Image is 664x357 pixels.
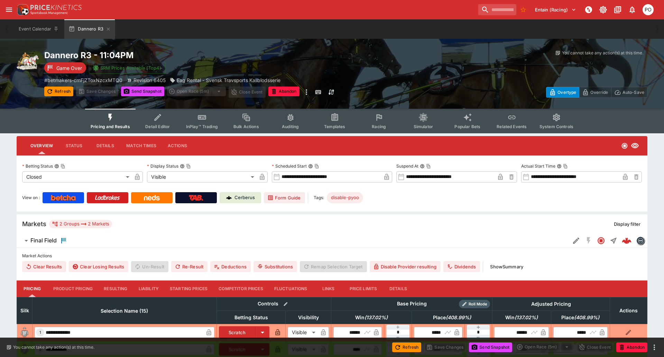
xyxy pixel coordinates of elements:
button: Philip OConnor [640,2,656,17]
button: Toggle light/dark mode [597,3,609,16]
button: Links [313,280,344,297]
button: more [650,343,658,351]
svg: Closed [597,236,605,245]
div: Eag Rental - Svensk Travsports Kallblodsserie [170,77,280,84]
div: Betting Target: cerberus [327,192,363,203]
button: Event Calendar [15,19,63,39]
button: Deductions [210,261,251,272]
div: 2 Groups 2 Markets [52,220,109,228]
span: Selection Name (15) [93,307,156,315]
button: Documentation [611,3,624,16]
button: Final Field [17,234,570,248]
a: 84795140-c72f-4b6a-a476-fddb1ca53ac0 [620,234,634,248]
span: System Controls [539,124,573,129]
span: Related Events [497,124,527,129]
span: Popular Bets [454,124,480,129]
h5: Markets [22,220,46,228]
h6: Final Field [30,237,57,244]
button: ShowSummary [486,261,527,272]
span: Roll Mode [466,301,490,307]
a: Form Guide [264,192,305,203]
button: Straight [607,234,620,247]
button: Refresh [44,87,73,96]
em: ( 137.02 %) [365,313,388,322]
button: Send Snapshot [469,342,512,352]
input: search [478,4,516,15]
span: disable-pyoo [327,194,363,201]
p: Overtype [557,89,576,96]
img: Sportsbook Management [30,11,68,15]
a: Cerberus [220,192,261,203]
button: Abandon [268,87,299,96]
p: You cannot take any action(s) at this time. [562,50,643,56]
button: Betting StatusCopy To Clipboard [54,164,59,169]
button: Select Tenant [531,4,580,15]
th: Actions [610,297,647,324]
button: Product Pricing [48,280,98,297]
button: Status [58,137,90,154]
button: Liability [133,280,164,297]
button: Copy To Clipboard [563,164,568,169]
p: Auto-Save [622,89,644,96]
span: Detail Editor [145,124,170,129]
em: ( 408.99 %) [446,313,471,322]
button: SRM Prices Available (Top4) [89,62,166,74]
span: Bulk Actions [233,124,259,129]
button: Overview [25,137,58,154]
button: NOT Connected to PK [582,3,595,16]
svg: Visible [631,142,639,150]
button: Clear Losing Results [69,261,128,272]
button: Dividends [443,261,480,272]
img: Cerberus [226,195,232,200]
svg: Closed [621,142,628,149]
button: open drawer [3,3,15,16]
label: Market Actions [22,251,642,261]
button: Details [90,137,121,154]
button: Dannero R3 [64,19,115,39]
label: View on : [22,192,40,203]
button: Match Times [121,137,162,154]
label: Tags: [314,192,324,203]
span: Mark an event as closed and abandoned. [616,343,647,350]
span: Visibility [290,313,326,322]
button: Clear Results [22,261,66,272]
p: Copy To Clipboard [44,77,122,84]
button: Fluctuations [269,280,313,297]
button: Actions [162,137,193,154]
img: harness_racing.png [17,50,39,72]
img: Betcha [51,195,76,200]
span: Racing [372,124,386,129]
button: Bulk edit [281,300,290,309]
span: Win(137.02%) [348,313,395,322]
p: Cerberus [234,194,255,201]
button: SGM Disabled [582,234,595,247]
span: 1 [38,330,43,335]
button: Disable Provider resulting [370,261,441,272]
span: Mark an event as closed and abandoned. [268,88,299,95]
span: Templates [324,124,345,129]
img: TabNZ [189,195,203,200]
span: Betting Status [227,313,276,322]
img: logo-cerberus--red.svg [622,236,631,246]
th: Adjusted Pricing [492,297,610,311]
button: Send Snapshot [121,87,164,96]
button: Suspend AtCopy To Clipboard [420,164,425,169]
img: PriceKinetics Logo [15,3,29,17]
button: Copy To Clipboard [314,164,319,169]
img: betmakers [637,237,644,244]
button: Re-Result [171,261,207,272]
button: Display StatusCopy To Clipboard [180,164,185,169]
button: Substitutions [253,261,297,272]
div: Visible [288,327,318,338]
em: ( 408.99 %) [574,313,599,322]
p: Revision 6405 [133,77,166,84]
p: Actual Start Time [521,163,555,169]
span: InPlay™ Trading [186,124,218,129]
div: split button [515,342,574,352]
p: Eag Rental - Svensk Travsports Kallblodsserie [177,77,280,84]
em: ( 137.02 %) [515,313,538,322]
button: Display filter [610,218,645,230]
button: Starting Prices [164,280,213,297]
p: Override [590,89,608,96]
div: betmakers [636,236,645,245]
